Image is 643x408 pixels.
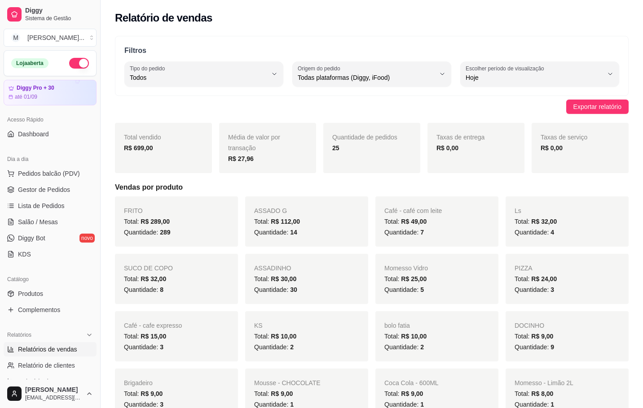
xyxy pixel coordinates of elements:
span: SUCO DE COPO [124,265,173,272]
span: 8 [160,286,163,293]
span: Total: [254,218,300,225]
span: Quantidade: [515,343,554,351]
span: Total: [515,218,557,225]
span: Quantidade: [515,286,554,293]
button: Escolher período de visualizaçãoHoje [460,61,619,87]
a: Produtos [4,286,97,301]
span: Quantidade: [124,343,163,351]
button: Pedidos balcão (PDV) [4,166,97,181]
span: Diggy [25,7,93,15]
span: Momesso - Limão 2L [515,379,573,386]
span: PIZZA [515,265,533,272]
span: Quantidade: [384,229,424,236]
strong: R$ 0,00 [436,144,458,152]
span: Brigadeiro [124,379,153,386]
span: Total: [515,275,557,282]
span: Quantidade de pedidos [332,134,397,141]
button: Tipo do pedidoTodos [124,61,283,87]
strong: R$ 0,00 [541,144,563,152]
span: R$ 32,00 [141,275,166,282]
div: Loja aberta [11,58,48,68]
span: 2 [420,343,424,351]
span: Quantidade: [384,286,424,293]
span: Média de valor por transação [228,134,280,152]
article: até 01/09 [15,93,37,100]
a: Diggy Botnovo [4,231,97,245]
span: Quantidade: [254,229,297,236]
strong: R$ 699,00 [124,144,153,152]
span: 9 [551,343,554,351]
span: Quantidade: [515,229,554,236]
span: 2 [290,343,294,351]
span: 14 [290,229,297,236]
span: KS [254,322,263,329]
span: Café - café com leite [384,207,442,214]
span: 1 [290,401,294,408]
span: Complementos [18,305,60,314]
span: Total: [254,390,293,397]
button: Select a team [4,29,97,47]
a: Dashboard [4,127,97,141]
a: Complementos [4,303,97,317]
span: R$ 8,00 [531,390,553,397]
span: Taxas de serviço [541,134,587,141]
span: Dashboard [18,130,49,139]
span: Lista de Pedidos [18,201,65,210]
span: 3 [160,343,163,351]
button: Exportar relatório [566,100,629,114]
span: Relatório de mesas [18,377,72,386]
span: Exportar relatório [573,102,621,112]
span: 7 [420,229,424,236]
span: Relatório de clientes [18,361,75,370]
span: DOCINHO [515,322,544,329]
span: Quantidade: [254,401,294,408]
span: Mousse - CHOCOLATE [254,379,321,386]
span: Total: [384,218,427,225]
label: Origem do pedido [298,65,343,72]
label: Escolher período de visualização [466,65,547,72]
span: Relatórios [7,331,31,339]
span: Quantidade: [124,286,163,293]
span: R$ 10,00 [271,333,296,340]
a: Diggy Pro + 30até 01/09 [4,80,97,105]
span: Total: [254,333,296,340]
a: Relatório de clientes [4,358,97,373]
span: KDS [18,250,31,259]
span: ASSADINHO [254,265,291,272]
span: 4 [551,229,554,236]
span: Diggy Bot [18,234,45,243]
a: Gestor de Pedidos [4,182,97,197]
span: 3 [551,286,554,293]
span: Quantidade: [515,401,554,408]
span: Ls [515,207,521,214]
span: ASSADO G [254,207,287,214]
span: Todas plataformas (Diggy, iFood) [298,73,435,82]
span: Sistema de Gestão [25,15,93,22]
span: [EMAIL_ADDRESS][DOMAIN_NAME] [25,394,82,401]
a: DiggySistema de Gestão [4,4,97,25]
span: 1 [420,401,424,408]
span: FRITO [124,207,143,214]
span: Total: [124,218,170,225]
span: Hoje [466,73,603,82]
span: [PERSON_NAME] [25,386,82,394]
span: R$ 24,00 [531,275,557,282]
div: Catálogo [4,272,97,286]
a: Salão / Mesas [4,215,97,229]
button: Origem do pedidoTodas plataformas (Diggy, iFood) [292,61,451,87]
strong: R$ 27,96 [228,155,254,162]
a: Relatório de mesas [4,374,97,389]
h5: Vendas por produto [115,182,629,193]
span: Total vendido [124,134,161,141]
span: Total: [254,275,296,282]
span: Momesso Vidro [384,265,428,272]
span: Relatórios de vendas [18,345,77,354]
span: Quantidade: [254,343,294,351]
span: Total: [384,275,427,282]
span: Quantidade: [384,343,424,351]
span: Total: [515,333,553,340]
span: R$ 32,00 [531,218,557,225]
span: Quantidade: [124,229,171,236]
article: Diggy Pro + 30 [17,85,54,91]
a: Relatórios de vendas [4,342,97,356]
